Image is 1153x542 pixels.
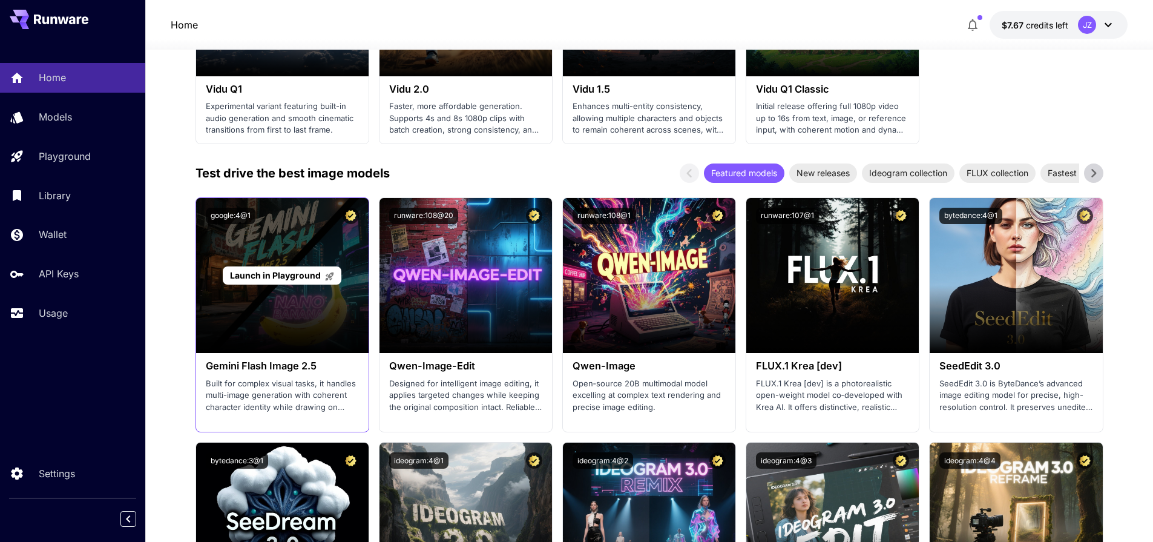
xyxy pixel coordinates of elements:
h3: Vidu 2.0 [389,84,542,95]
div: FLUX collection [959,164,1036,183]
button: Certified Model – Vetted for best performance and includes a commercial license. [893,452,909,469]
div: JZ [1078,16,1096,34]
img: alt [379,198,552,353]
p: Faster, more affordable generation. Supports 4s and 8s 1080p clips with batch creation, strong co... [389,101,542,136]
p: Built for complex visual tasks, it handles multi-image generation with coherent character identit... [206,378,359,414]
button: bytedance:4@1 [939,208,1002,224]
span: New releases [789,167,857,179]
p: Open‑source 20B multimodal model excelling at complex text rendering and precise image editing. [573,378,726,414]
button: ideogram:4@2 [573,452,633,469]
button: bytedance:3@1 [206,452,268,469]
h3: Vidu 1.5 [573,84,726,95]
div: Fastest models [1040,164,1115,183]
p: Models [39,110,72,124]
p: SeedEdit 3.0 is ByteDance’s advanced image editing model for precise, high-resolution control. It... [939,378,1092,414]
span: $7.67 [1002,20,1026,30]
button: Certified Model – Vetted for best performance and includes a commercial license. [526,452,542,469]
button: google:4@1 [206,208,255,224]
img: alt [930,198,1102,353]
div: $7.67389 [1002,19,1068,31]
p: Usage [39,306,68,320]
button: runware:107@1 [756,208,819,224]
p: Initial release offering full 1080p video up to 16s from text, image, or reference input, with co... [756,101,909,136]
span: Featured models [704,167,784,179]
a: Launch in Playground [223,266,341,285]
div: Collapse sidebar [130,508,145,530]
p: Designed for intelligent image editing, it applies targeted changes while keeping the original co... [389,378,542,414]
p: Wallet [39,227,67,242]
button: $7.67389JZ [990,11,1128,39]
h3: SeedEdit 3.0 [939,360,1092,372]
button: runware:108@20 [389,208,458,224]
button: Collapse sidebar [120,511,136,527]
img: alt [563,198,735,353]
span: FLUX collection [959,167,1036,179]
button: Certified Model – Vetted for best performance and includes a commercial license. [1077,452,1093,469]
p: Experimental variant featuring built-in audio generation and smooth cinematic transitions from fi... [206,101,359,136]
h3: Gemini Flash Image 2.5 [206,360,359,372]
button: Certified Model – Vetted for best performance and includes a commercial license. [709,208,726,224]
button: ideogram:4@1 [389,452,448,469]
button: ideogram:4@3 [756,452,816,469]
p: Home [39,70,66,85]
div: Featured models [704,164,784,183]
div: New releases [789,164,857,183]
button: Certified Model – Vetted for best performance and includes a commercial license. [1077,208,1093,224]
button: ideogram:4@4 [939,452,1000,469]
h3: Qwen-Image [573,360,726,372]
p: API Keys [39,266,79,281]
p: Settings [39,466,75,481]
p: Test drive the best image models [195,164,390,182]
button: Certified Model – Vetted for best performance and includes a commercial license. [343,452,359,469]
h3: Vidu Q1 [206,84,359,95]
span: Ideogram collection [862,167,954,179]
button: Certified Model – Vetted for best performance and includes a commercial license. [893,208,909,224]
button: Certified Model – Vetted for best performance and includes a commercial license. [709,452,726,469]
button: Certified Model – Vetted for best performance and includes a commercial license. [526,208,542,224]
span: Launch in Playground [230,270,321,280]
button: Certified Model – Vetted for best performance and includes a commercial license. [343,208,359,224]
a: Home [171,18,198,32]
h3: Qwen-Image-Edit [389,360,542,372]
nav: breadcrumb [171,18,198,32]
p: Enhances multi-entity consistency, allowing multiple characters and objects to remain coherent ac... [573,101,726,136]
img: alt [746,198,919,353]
span: Fastest models [1040,167,1115,179]
p: Playground [39,149,91,164]
div: Ideogram collection [862,164,954,183]
p: FLUX.1 Krea [dev] is a photorealistic open-weight model co‑developed with Krea AI. It offers dist... [756,378,909,414]
h3: FLUX.1 Krea [dev] [756,360,909,372]
span: credits left [1026,20,1068,30]
h3: Vidu Q1 Classic [756,84,909,95]
p: Library [39,188,71,203]
button: runware:108@1 [573,208,636,224]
